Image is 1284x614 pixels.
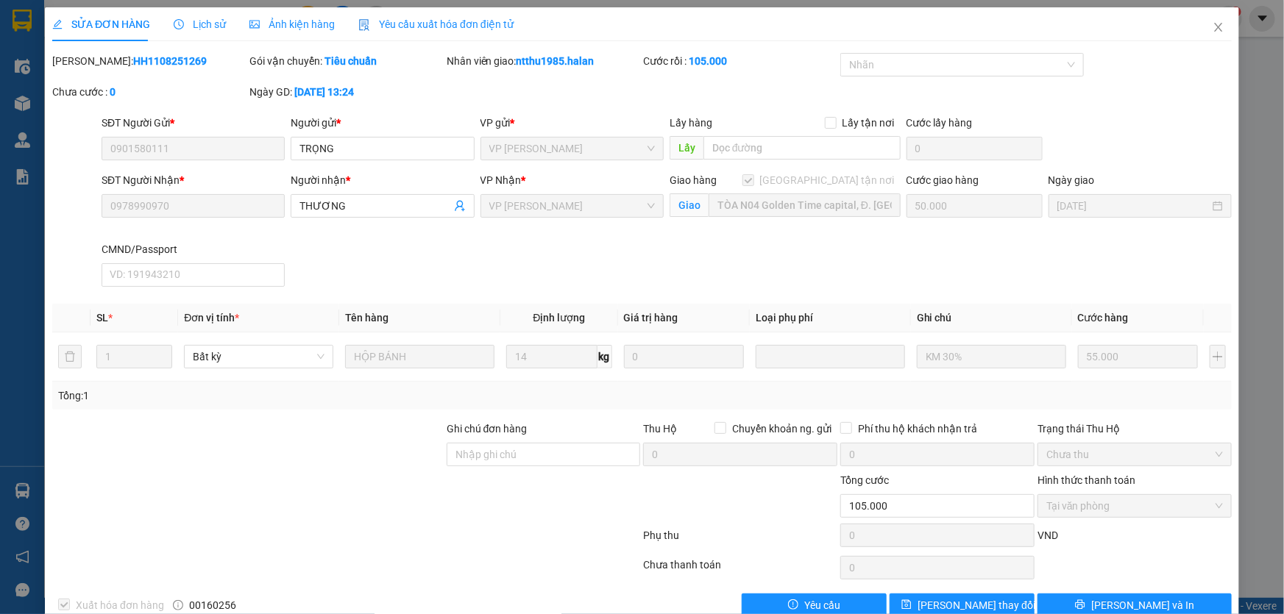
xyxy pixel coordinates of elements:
[907,174,979,186] label: Cước giao hàng
[193,346,324,368] span: Bất kỳ
[249,18,335,30] span: Ảnh kiện hàng
[1198,7,1239,49] button: Close
[1213,21,1224,33] span: close
[52,84,246,100] div: Chưa cước :
[642,557,840,582] div: Chưa thanh toán
[911,304,1072,332] th: Ghi chú
[1046,443,1223,465] span: Chưa thu
[480,115,664,131] div: VP gửi
[133,55,207,67] b: HH1108251269
[249,53,444,69] div: Gói vận chuyển:
[324,55,377,67] b: Tiêu chuẩn
[358,19,370,31] img: icon
[917,345,1066,368] input: Ghi Chú
[1038,421,1232,437] div: Trạng thái Thu Hộ
[174,18,226,30] span: Lịch sử
[642,527,840,553] div: Phụ thu
[52,19,63,29] span: edit
[804,597,840,613] span: Yêu cầu
[489,195,655,217] span: VP Võ Chí Công
[345,345,494,368] input: VD: Bàn, Ghế
[901,599,912,611] span: save
[624,312,678,324] span: Giá trị hàng
[907,137,1043,160] input: Cước lấy hàng
[52,53,246,69] div: [PERSON_NAME]:
[447,53,641,69] div: Nhân viên giao:
[102,241,285,257] div: CMND/Passport
[291,115,474,131] div: Người gửi
[852,421,983,437] span: Phí thu hộ khách nhận trả
[1078,345,1198,368] input: 0
[726,421,837,437] span: Chuyển khoản ng. gửi
[624,345,744,368] input: 0
[447,443,641,466] input: Ghi chú đơn hàng
[52,18,150,30] span: SỬA ĐƠN HÀNG
[643,53,837,69] div: Cước rồi :
[643,423,677,435] span: Thu Hộ
[447,423,528,435] label: Ghi chú đơn hàng
[1057,198,1210,214] input: Ngày giao
[1075,599,1085,611] span: printer
[597,345,612,368] span: kg
[70,597,170,613] span: Xuất hóa đơn hàng
[670,174,717,186] span: Giao hàng
[291,172,474,188] div: Người nhận
[709,193,901,217] input: Giao tận nơi
[173,600,183,610] span: info-circle
[517,55,595,67] b: ntthu1985.halan
[174,19,184,29] span: clock-circle
[249,84,444,100] div: Ngày GD:
[96,312,108,324] span: SL
[840,474,889,486] span: Tổng cước
[907,194,1043,218] input: Cước giao hàng
[294,86,354,98] b: [DATE] 13:24
[480,174,522,186] span: VP Nhận
[58,345,82,368] button: delete
[689,55,727,67] b: 105.000
[788,599,798,611] span: exclamation-circle
[345,312,389,324] span: Tên hàng
[58,388,496,404] div: Tổng: 1
[533,312,585,324] span: Định lượng
[189,597,236,613] span: 00160256
[918,597,1035,613] span: [PERSON_NAME] thay đổi
[1210,345,1226,368] button: plus
[102,172,285,188] div: SĐT Người Nhận
[454,200,466,212] span: user-add
[703,136,901,160] input: Dọc đường
[1049,174,1095,186] label: Ngày giao
[750,304,911,332] th: Loại phụ phí
[670,136,703,160] span: Lấy
[837,115,901,131] span: Lấy tận nơi
[489,138,655,160] span: VP Hồng Hà
[358,18,514,30] span: Yêu cầu xuất hóa đơn điện tử
[102,115,285,131] div: SĐT Người Gửi
[1078,312,1129,324] span: Cước hàng
[1038,529,1058,541] span: VND
[249,19,260,29] span: picture
[110,86,116,98] b: 0
[1038,474,1135,486] label: Hình thức thanh toán
[184,312,239,324] span: Đơn vị tính
[1046,495,1223,517] span: Tại văn phòng
[670,193,709,217] span: Giao
[907,117,973,129] label: Cước lấy hàng
[1091,597,1194,613] span: [PERSON_NAME] và In
[754,172,901,188] span: [GEOGRAPHIC_DATA] tận nơi
[670,117,712,129] span: Lấy hàng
